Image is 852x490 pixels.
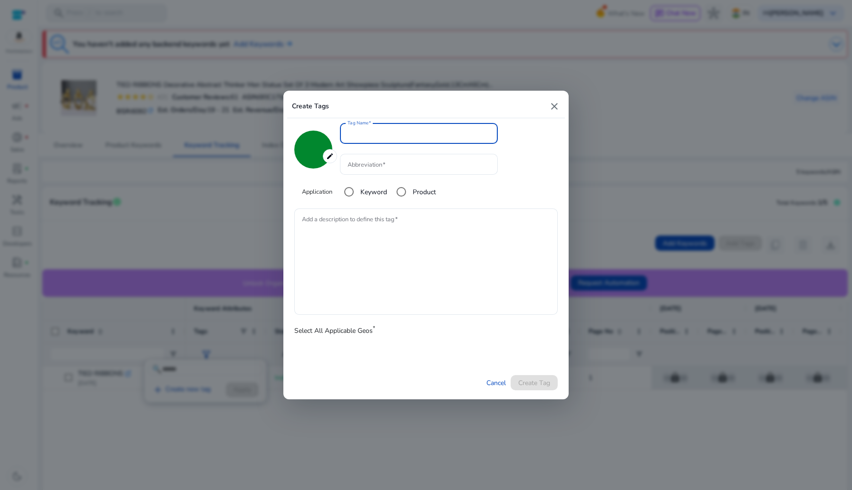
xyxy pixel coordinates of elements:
h5: Create Tags [292,103,329,111]
label: Product [411,187,436,197]
mat-label: Tag Name [348,120,368,127]
label: Keyword [358,187,387,197]
mat-icon: close [549,101,560,112]
mat-label: Application [302,188,332,197]
a: Cancel [486,378,506,388]
label: Select All Applicable Geos [294,326,375,338]
mat-icon: edit [323,149,337,163]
